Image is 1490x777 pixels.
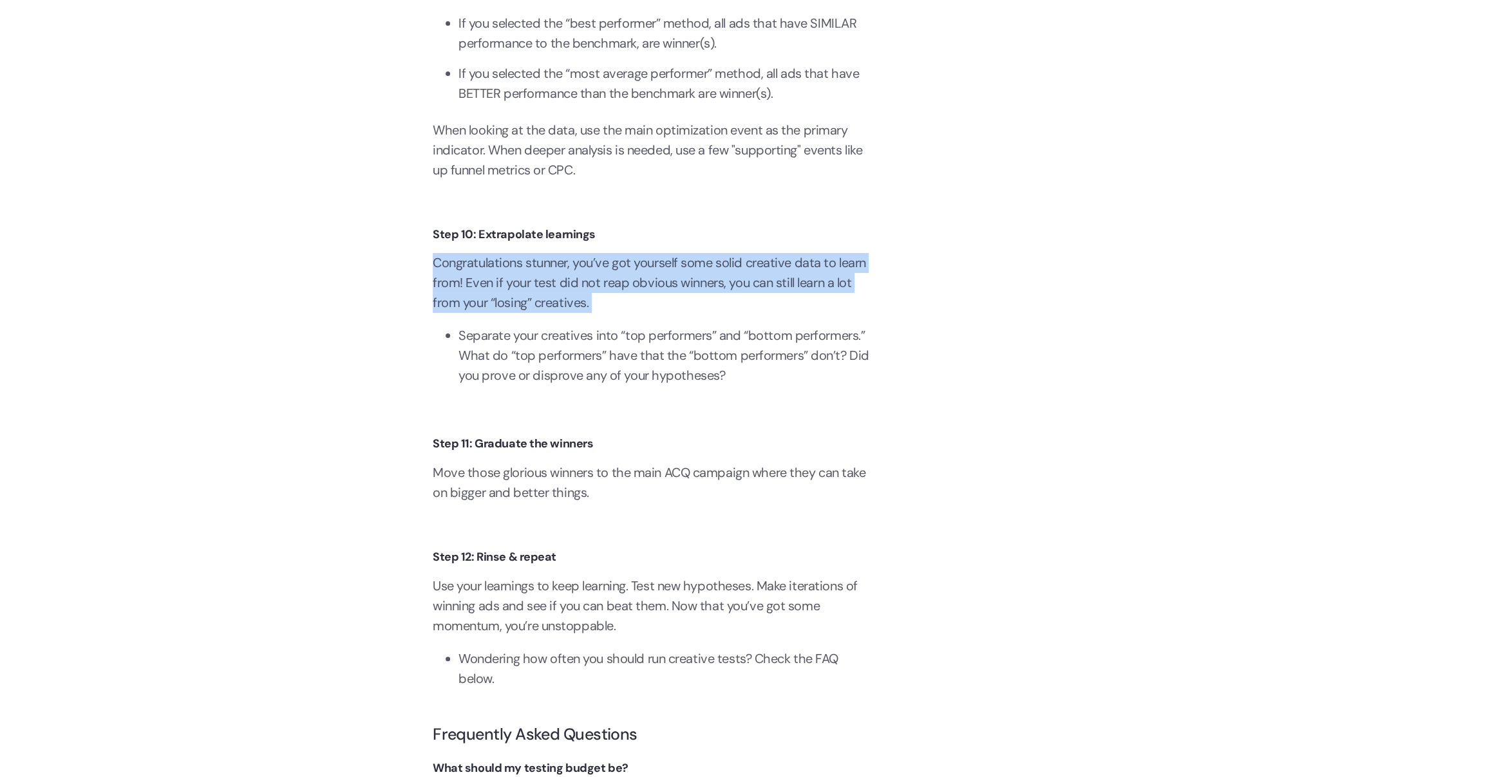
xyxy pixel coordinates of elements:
[458,14,871,53] li: If you selected the “best performer” method, all ads that have SIMILAR performance to the benchma...
[458,649,871,709] li: Wondering how often you should run creative tests? Check the FAQ below. ‍
[433,120,871,180] p: When looking at the data, use the main optimization event as the primary indicator. When deeper a...
[458,326,871,386] li: Separate your creatives into “top performers” and “bottom performers.” What do “top performers” h...
[433,576,871,636] p: Use your learnings to keep learning. Test new hypotheses. Make iterations of winning ads and see ...
[433,253,871,313] p: Congratulations stunner, you’ve got yourself some solid creative data to learn from! Even if your...
[433,227,596,242] strong: Step 10: Extrapolate learnings
[433,726,871,744] h2: Frequently Asked Questions
[433,760,628,776] strong: What should my testing budget be?
[433,436,593,451] strong: Step 11: Graduate the winners
[433,549,556,565] strong: Step 12: Rinse & repeat
[458,64,871,104] li: If you selected the “most average performer” method, all ads that have BETTER performance than th...
[433,463,871,503] p: Move those glorious winners to the main ACQ campaign where they can take on bigger and better thi...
